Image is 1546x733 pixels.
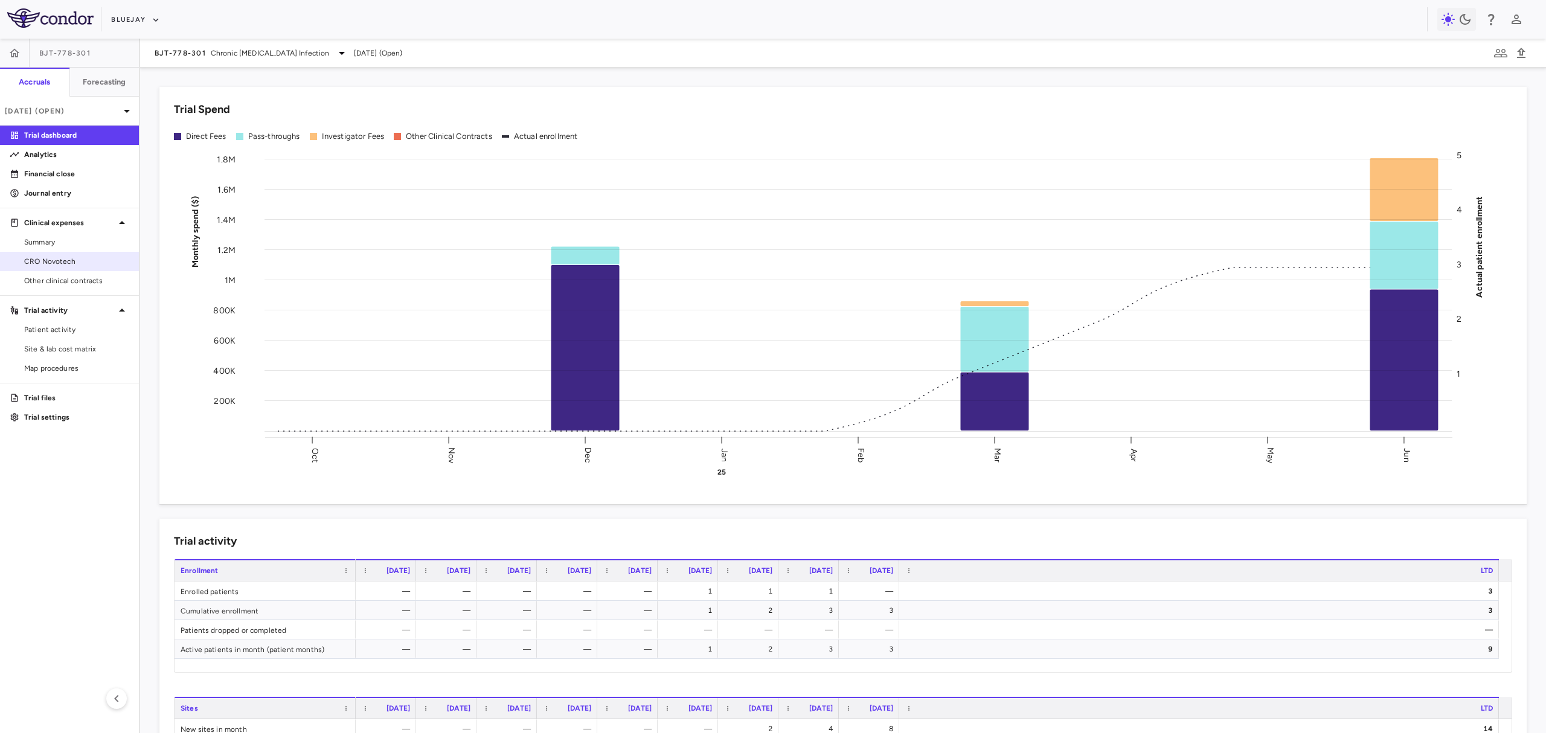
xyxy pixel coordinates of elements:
[487,601,531,620] div: —
[190,196,200,267] tspan: Monthly spend ($)
[628,704,652,712] span: [DATE]
[568,704,591,712] span: [DATE]
[111,10,160,30] button: Bluejay
[1457,150,1461,161] tspan: 5
[729,581,772,601] div: 1
[322,131,385,142] div: Investigator Fees
[174,533,237,549] h6: Trial activity
[217,214,236,225] tspan: 1.4M
[24,256,129,267] span: CRO Novotech
[608,601,652,620] div: —
[174,101,230,118] h6: Trial Spend
[310,447,320,462] text: Oct
[856,447,866,462] text: Feb
[507,704,531,712] span: [DATE]
[155,48,206,58] span: BJT-778-301
[1457,205,1462,215] tspan: 4
[386,566,410,575] span: [DATE]
[628,566,652,575] span: [DATE]
[5,106,120,117] p: [DATE] (Open)
[669,601,712,620] div: 1
[688,566,712,575] span: [DATE]
[789,601,833,620] div: 3
[447,566,470,575] span: [DATE]
[19,77,50,88] h6: Accruals
[870,566,893,575] span: [DATE]
[213,305,236,315] tspan: 800K
[367,639,410,659] div: —
[789,620,833,639] div: —
[24,392,129,403] p: Trial files
[548,581,591,601] div: —
[850,620,893,639] div: —
[211,48,330,59] span: Chronic [MEDICAL_DATA] Infection
[175,639,356,658] div: Active patients in month (patient months)
[367,601,410,620] div: —
[427,639,470,659] div: —
[850,581,893,601] div: —
[83,77,126,88] h6: Forecasting
[367,581,410,601] div: —
[1402,448,1412,462] text: Jun
[181,704,198,712] span: Sites
[717,468,726,476] text: 25
[447,704,470,712] span: [DATE]
[213,365,236,376] tspan: 400K
[24,412,129,423] p: Trial settings
[1457,259,1461,269] tspan: 3
[175,581,356,600] div: Enrolled patients
[809,566,833,575] span: [DATE]
[24,237,129,248] span: Summary
[354,48,403,59] span: [DATE] (Open)
[1481,704,1493,712] span: LTD
[568,566,591,575] span: [DATE]
[487,639,531,659] div: —
[688,704,712,712] span: [DATE]
[406,131,492,142] div: Other Clinical Contracts
[24,275,129,286] span: Other clinical contracts
[24,130,129,141] p: Trial dashboard
[24,168,129,179] p: Financial close
[669,581,712,601] div: 1
[850,601,893,620] div: 3
[669,639,712,659] div: 1
[24,344,129,354] span: Site & lab cost matrix
[217,184,236,194] tspan: 1.6M
[1481,566,1493,575] span: LTD
[992,447,1002,462] text: Mar
[1457,314,1461,324] tspan: 2
[1457,368,1460,379] tspan: 1
[487,581,531,601] div: —
[789,581,833,601] div: 1
[217,245,236,255] tspan: 1.2M
[487,620,531,639] div: —
[548,639,591,659] div: —
[870,704,893,712] span: [DATE]
[1129,448,1139,461] text: Apr
[809,704,833,712] span: [DATE]
[367,620,410,639] div: —
[910,601,1493,620] div: 3
[749,704,772,712] span: [DATE]
[729,601,772,620] div: 2
[910,620,1493,639] div: —
[24,305,115,316] p: Trial activity
[24,188,129,199] p: Journal entry
[507,566,531,575] span: [DATE]
[181,566,219,575] span: Enrollment
[608,639,652,659] div: —
[548,601,591,620] div: —
[719,448,730,461] text: Jan
[248,131,300,142] div: Pass-throughs
[24,324,129,335] span: Patient activity
[729,620,772,639] div: —
[446,447,457,463] text: Nov
[386,704,410,712] span: [DATE]
[427,581,470,601] div: —
[24,363,129,374] span: Map procedures
[910,639,1493,659] div: 9
[910,581,1493,601] div: 3
[214,335,236,345] tspan: 600K
[548,620,591,639] div: —
[1474,196,1484,297] tspan: Actual patient enrollment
